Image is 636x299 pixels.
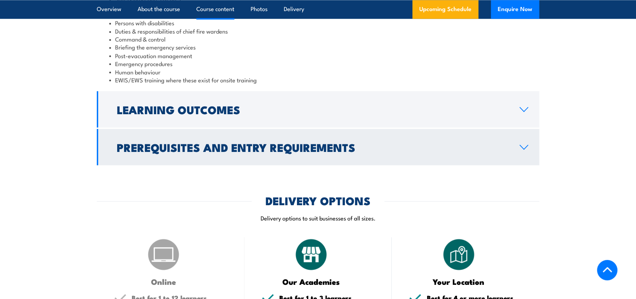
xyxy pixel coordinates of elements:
h3: Your Location [409,277,508,285]
a: Learning Outcomes [97,91,539,127]
h2: DELIVERY OPTIONS [265,195,371,205]
a: Prerequisites and Entry Requirements [97,129,539,165]
li: Duties & responsibilities of chief fire wardens [109,27,527,35]
p: Delivery options to suit businesses of all sizes. [97,214,539,221]
h3: Online [114,277,213,285]
li: Briefing the emergency services [109,43,527,51]
li: Post-evacuation management [109,51,527,59]
li: Human behaviour [109,67,527,75]
li: Persons with disabilities [109,19,527,27]
h2: Learning Outcomes [117,104,508,114]
li: EWIS/EWS training where these exist for onsite training [109,75,527,83]
li: Emergency procedures [109,59,527,67]
li: Command & control [109,35,527,43]
h2: Prerequisites and Entry Requirements [117,142,508,152]
h3: Our Academies [262,277,361,285]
